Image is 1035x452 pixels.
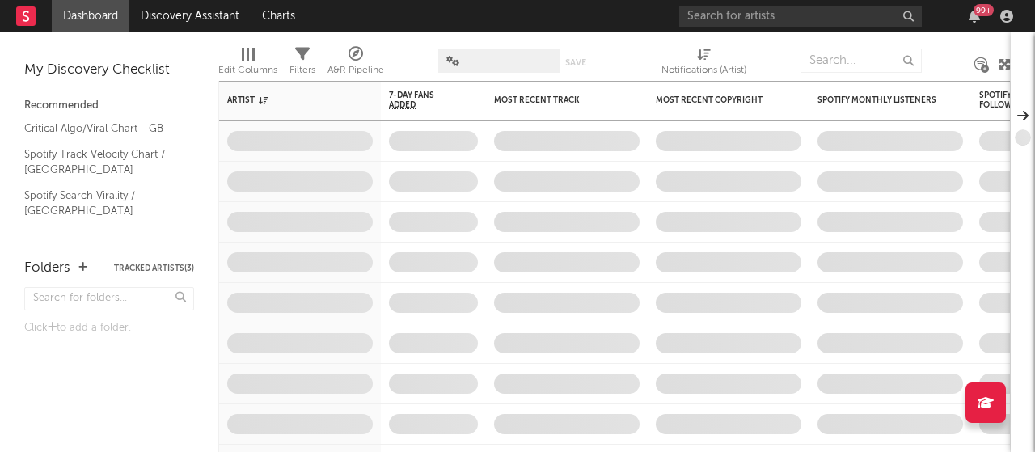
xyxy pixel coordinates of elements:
[289,40,315,87] div: Filters
[661,61,746,80] div: Notifications (Artist)
[974,4,994,16] div: 99 +
[565,58,586,67] button: Save
[801,49,922,73] input: Search...
[389,91,454,110] span: 7-Day Fans Added
[218,61,277,80] div: Edit Columns
[24,319,194,338] div: Click to add a folder.
[969,10,980,23] button: 99+
[327,61,384,80] div: A&R Pipeline
[494,95,615,105] div: Most Recent Track
[327,40,384,87] div: A&R Pipeline
[227,95,349,105] div: Artist
[24,259,70,278] div: Folders
[24,187,178,220] a: Spotify Search Virality / [GEOGRAPHIC_DATA]
[661,40,746,87] div: Notifications (Artist)
[24,228,178,261] a: [PERSON_NAME] Assistant / [GEOGRAPHIC_DATA]
[679,6,922,27] input: Search for artists
[218,40,277,87] div: Edit Columns
[24,61,194,80] div: My Discovery Checklist
[656,95,777,105] div: Most Recent Copyright
[24,146,178,179] a: Spotify Track Velocity Chart / [GEOGRAPHIC_DATA]
[817,95,939,105] div: Spotify Monthly Listeners
[114,264,194,272] button: Tracked Artists(3)
[24,96,194,116] div: Recommended
[289,61,315,80] div: Filters
[24,120,178,137] a: Critical Algo/Viral Chart - GB
[24,287,194,310] input: Search for folders...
